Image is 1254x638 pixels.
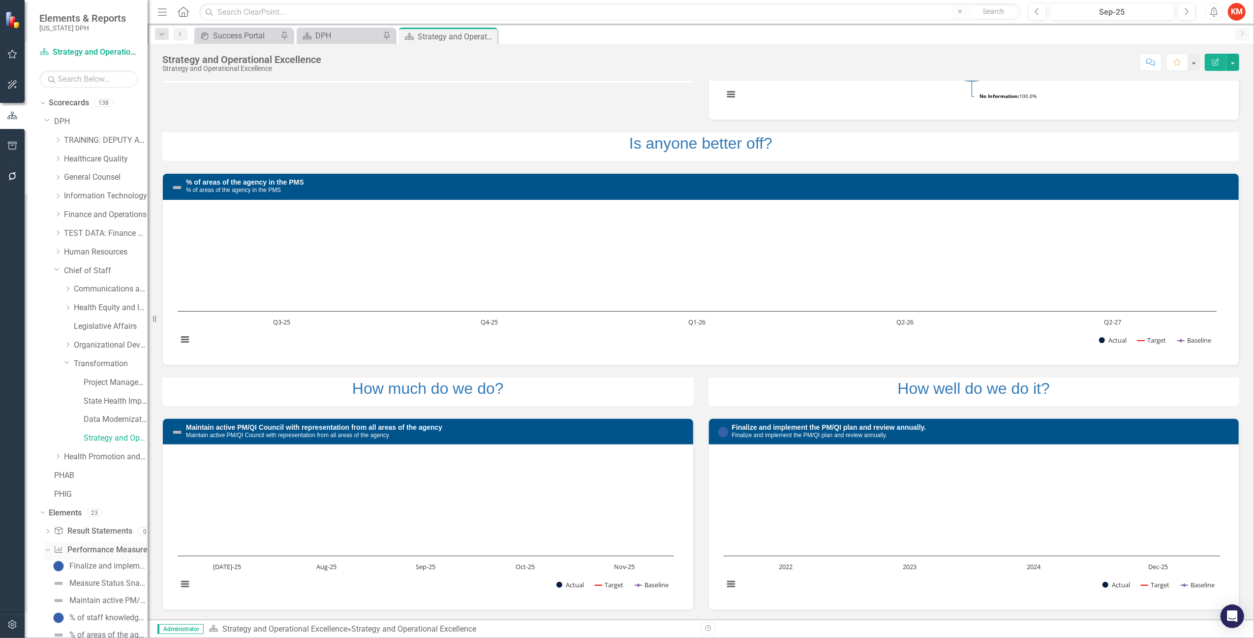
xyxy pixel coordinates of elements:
[213,562,241,571] text: [DATE]-25
[64,135,148,146] a: TRAINING: DEPUTY AREA
[719,452,1225,600] svg: Interactive chart
[629,134,772,152] a: Is anyone better off?
[896,318,914,326] text: Q2-26
[64,265,148,277] a: Chief of Staff
[1147,336,1166,345] text: Target
[54,470,148,481] a: PHAB
[556,581,584,589] button: Show Actual
[84,377,148,388] a: Project Management
[209,624,694,635] div: »
[49,508,82,519] a: Elements
[50,575,148,591] a: Measure Status Snapshot
[724,577,738,591] button: View chart menu, Chart
[69,596,148,605] div: Maintain active PM/QI Council with representation from all areas of the agency
[1148,562,1167,571] text: Dec-25
[137,527,153,536] div: 0
[39,47,138,58] a: Strategy and Operational Excellence
[173,452,683,600] div: Chart. Highcharts interactive chart.
[903,562,917,571] text: 2023
[273,318,290,326] text: Q3-25
[719,452,1229,600] div: Chart. Highcharts interactive chart.
[315,30,380,42] div: DPH
[50,558,148,574] a: Finalize and implement the PM/QI plan and review annually.
[1102,581,1130,589] button: Show Actual
[1151,580,1169,589] text: Target
[724,88,738,101] button: View chart menu, Chart
[1188,336,1212,345] text: Baseline
[74,284,148,295] a: Communications and Public Affairs
[299,30,380,42] a: DPH
[74,302,148,314] a: Health Equity and Inclusion
[605,580,623,589] text: Target
[50,610,148,626] a: % of staff knowledgeable of performance management as determined by the annual PM/QI maturity ass...
[197,30,278,42] a: Success Portal
[54,526,132,537] a: Result Statements
[84,414,148,425] a: Data Modernization Initiatives
[1228,3,1246,21] button: KM
[53,595,64,606] img: Not Defined
[173,452,679,600] svg: Interactive chart
[717,426,729,438] img: No Information
[645,580,669,589] text: Baseline
[64,451,148,463] a: Health Promotion and Services
[64,172,148,183] a: General Counsel
[1104,318,1121,326] text: Q2-27
[1141,581,1170,589] button: Show Target
[162,65,321,72] div: Strategy and Operational Excellence
[979,93,1037,99] text: 100.0%
[1027,562,1041,571] text: 2024
[53,560,64,572] img: No Information
[69,613,148,622] div: % of staff knowledgeable of performance management as determined by the annual PM/QI maturity ass...
[186,178,304,186] a: % of areas of the agency in the PMS
[351,624,476,634] div: Strategy and Operational Excellence
[222,624,347,634] a: Strategy and Operational Excellence
[49,97,89,109] a: Scorecards
[54,544,151,556] a: Performance Measures
[74,321,148,332] a: Legislative Affairs
[352,380,504,397] a: How much do we do?
[969,5,1018,19] button: Search
[39,70,138,88] input: Search Below...
[481,318,498,326] text: Q4-25
[87,509,102,517] div: 23
[186,423,442,431] a: Maintain active PM/QI Council with representation from all areas of the agency
[162,54,321,65] div: Strategy and Operational Excellence
[1108,336,1127,345] text: Actual
[516,562,535,571] text: Oct-25
[50,593,148,608] a: Maintain active PM/QI Council with representation from all areas of the agency
[316,562,336,571] text: Aug-25
[69,579,148,588] div: Measure Status Snapshot
[173,207,1229,355] div: Chart. Highcharts interactive chart.
[53,577,64,589] img: Not Defined
[416,562,436,571] text: Sep-25
[178,577,192,591] button: View chart menu, Chart
[418,31,495,43] div: Strategy and Operational Excellence
[178,333,192,347] button: View chart menu, Chart
[595,581,624,589] button: Show Target
[635,581,670,589] button: Show Baseline
[74,340,148,351] a: Organizational Development
[983,7,1005,15] span: Search
[1181,581,1216,589] button: Show Baseline
[39,24,126,32] small: [US_STATE] DPH
[53,612,64,624] img: No Information
[186,187,281,193] small: % of areas of the agency in the PMS
[1221,605,1244,628] div: Open Intercom Messenger
[64,154,148,165] a: Healthcare Quality
[39,12,126,24] span: Elements & Reports
[5,11,22,28] img: ClearPoint Strategy
[732,432,887,439] small: Finalize and implement the PM/QI plan and review annually.
[614,562,635,571] text: Nov-25
[1099,336,1127,345] button: Show Actual
[54,116,148,128] a: DPH
[186,432,389,439] small: Maintain active PM/QI Council with representation from all areas of the agency
[1112,580,1130,589] text: Actual
[199,3,1021,21] input: Search ClearPoint...
[1049,3,1175,21] button: Sep-25
[84,396,148,407] a: State Health Improvement
[1053,6,1171,18] div: Sep-25
[157,624,204,634] span: Administrator
[1178,336,1213,345] button: Show Baseline
[54,489,148,500] a: PHIG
